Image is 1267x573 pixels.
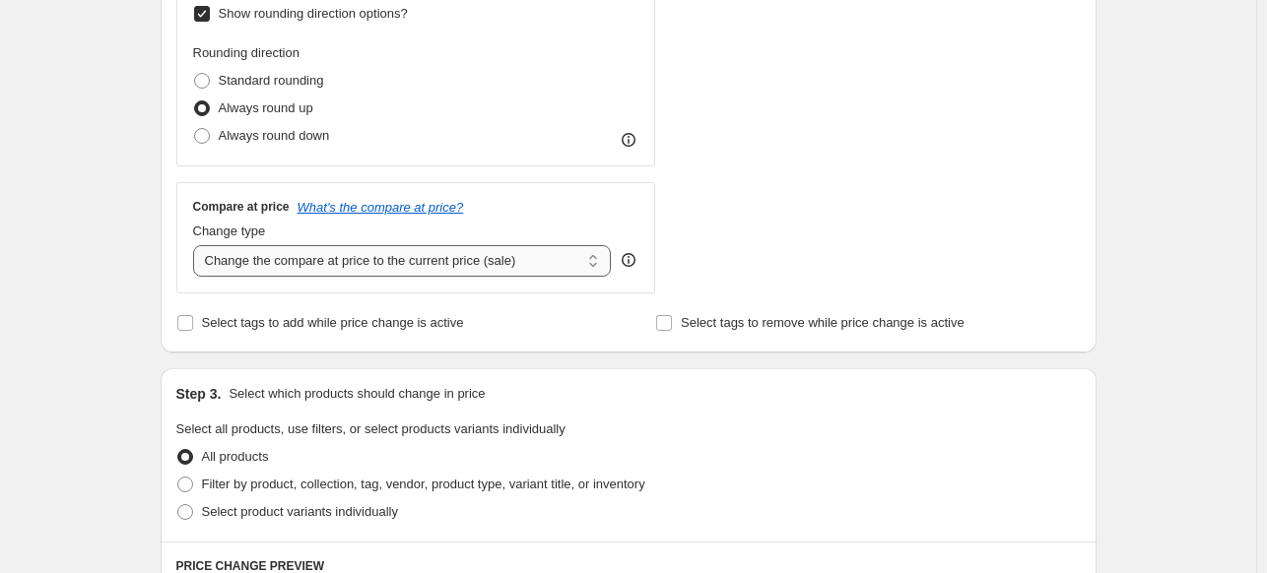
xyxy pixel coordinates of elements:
[193,223,266,238] span: Change type
[176,421,566,436] span: Select all products, use filters, or select products variants individually
[176,384,222,404] h2: Step 3.
[681,315,965,330] span: Select tags to remove while price change is active
[193,45,300,60] span: Rounding direction
[202,315,464,330] span: Select tags to add while price change is active
[193,199,290,215] h3: Compare at price
[229,384,485,404] p: Select which products should change in price
[219,100,313,115] span: Always round up
[202,504,398,519] span: Select product variants individually
[202,477,645,491] span: Filter by product, collection, tag, vendor, product type, variant title, or inventory
[298,200,464,215] button: What's the compare at price?
[219,73,324,88] span: Standard rounding
[202,449,269,464] span: All products
[619,250,638,270] div: help
[219,128,330,143] span: Always round down
[219,6,408,21] span: Show rounding direction options?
